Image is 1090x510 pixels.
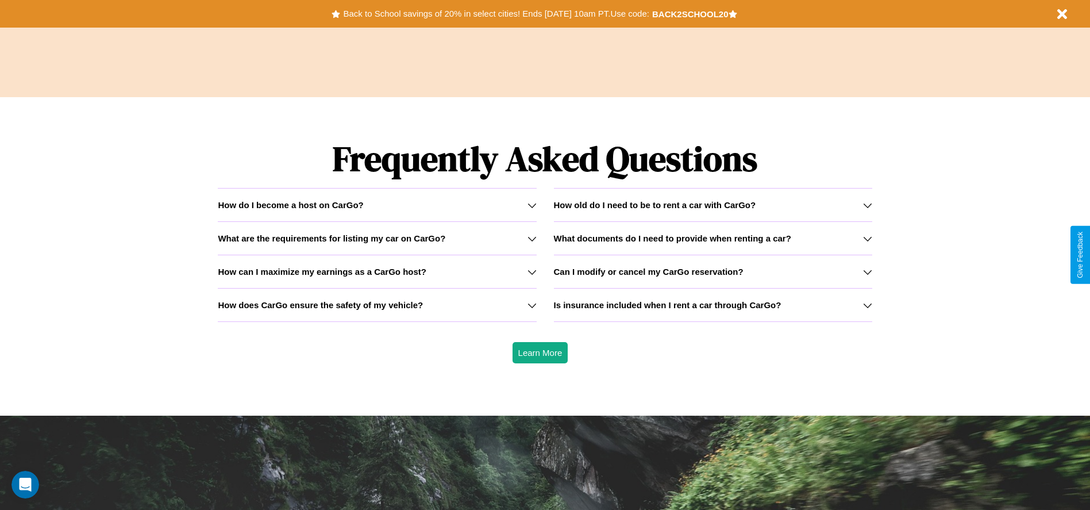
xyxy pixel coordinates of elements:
[218,200,363,210] h3: How do I become a host on CarGo?
[554,267,744,277] h3: Can I modify or cancel my CarGo reservation?
[11,471,39,499] iframe: Intercom live chat
[554,233,791,243] h3: What documents do I need to provide when renting a car?
[340,6,652,22] button: Back to School savings of 20% in select cities! Ends [DATE] 10am PT.Use code:
[554,300,781,310] h3: Is insurance included when I rent a car through CarGo?
[1076,232,1084,278] div: Give Feedback
[218,129,872,188] h1: Frequently Asked Questions
[554,200,756,210] h3: How old do I need to be to rent a car with CarGo?
[218,267,426,277] h3: How can I maximize my earnings as a CarGo host?
[218,300,423,310] h3: How does CarGo ensure the safety of my vehicle?
[218,233,445,243] h3: What are the requirements for listing my car on CarGo?
[652,9,729,19] b: BACK2SCHOOL20
[513,342,568,363] button: Learn More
